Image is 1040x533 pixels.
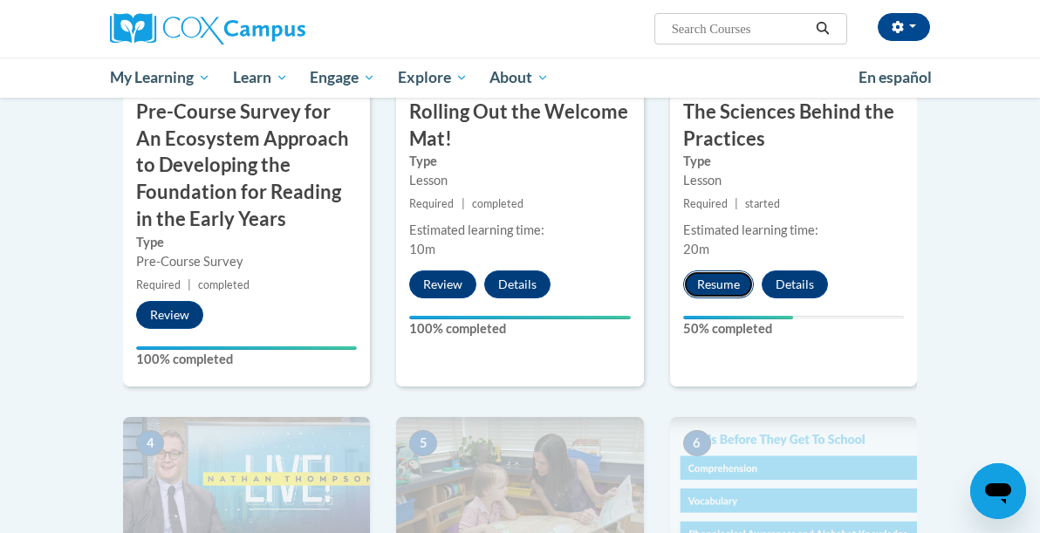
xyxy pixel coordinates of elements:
span: | [735,197,738,210]
button: Search [810,18,836,39]
label: 100% completed [136,350,357,369]
span: Explore [398,67,468,88]
button: Details [484,270,551,298]
span: 4 [136,430,164,456]
a: About [479,58,561,98]
div: Pre-Course Survey [136,252,357,271]
span: Required [409,197,454,210]
a: Engage [298,58,387,98]
label: Type [136,233,357,252]
span: 10m [409,242,435,256]
div: Your progress [683,316,794,319]
div: Your progress [136,346,357,350]
label: 50% completed [683,319,904,338]
span: My Learning [110,67,210,88]
a: My Learning [99,58,222,98]
div: Your progress [409,316,630,319]
button: Details [762,270,828,298]
span: 6 [683,430,711,456]
span: Required [683,197,728,210]
h3: Pre-Course Survey for An Ecosystem Approach to Developing the Foundation for Reading in the Early... [123,99,370,233]
label: Type [683,152,904,171]
span: Engage [310,67,375,88]
div: Estimated learning time: [683,221,904,240]
a: Explore [387,58,479,98]
img: Cox Campus [110,13,305,44]
button: Review [409,270,476,298]
a: En español [847,59,943,96]
a: Learn [222,58,299,98]
button: Resume [683,270,754,298]
iframe: Button to launch messaging window [970,463,1026,519]
div: Lesson [409,171,630,190]
label: 100% completed [409,319,630,338]
div: Estimated learning time: [409,221,630,240]
span: started [745,197,780,210]
span: Learn [233,67,288,88]
div: Lesson [683,171,904,190]
button: Account Settings [878,13,930,41]
label: Type [409,152,630,171]
span: Required [136,278,181,291]
span: | [188,278,191,291]
h3: The Sciences Behind the Practices [670,99,917,153]
span: About [489,67,549,88]
div: Main menu [97,58,943,98]
span: completed [198,278,250,291]
button: Review [136,301,203,329]
span: En español [859,68,932,86]
h3: Rolling Out the Welcome Mat! [396,99,643,153]
span: 20m [683,242,709,256]
span: completed [472,197,523,210]
input: Search Courses [670,18,810,39]
span: | [462,197,465,210]
a: Cox Campus [110,13,366,44]
span: 5 [409,430,437,456]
